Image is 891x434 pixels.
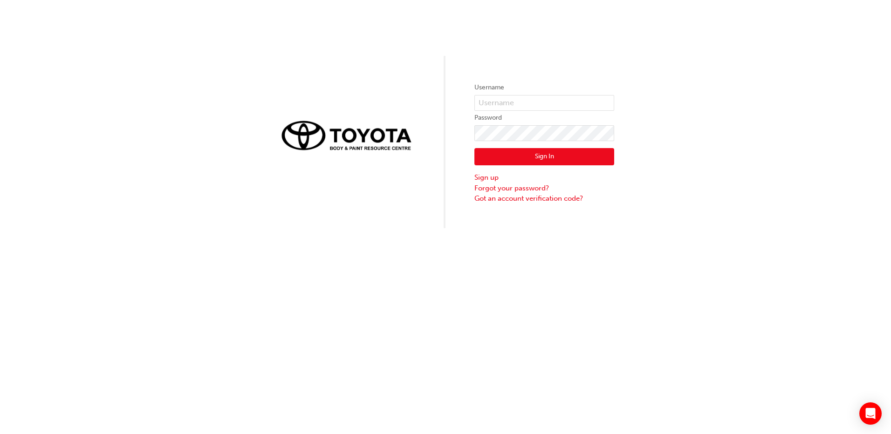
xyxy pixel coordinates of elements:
a: Got an account verification code? [474,193,614,204]
a: Sign up [474,172,614,183]
img: Trak [277,115,417,155]
button: Sign In [474,148,614,166]
label: Password [474,112,614,123]
label: Username [474,82,614,93]
a: Forgot your password? [474,183,614,194]
input: Username [474,95,614,111]
div: Open Intercom Messenger [859,402,882,425]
